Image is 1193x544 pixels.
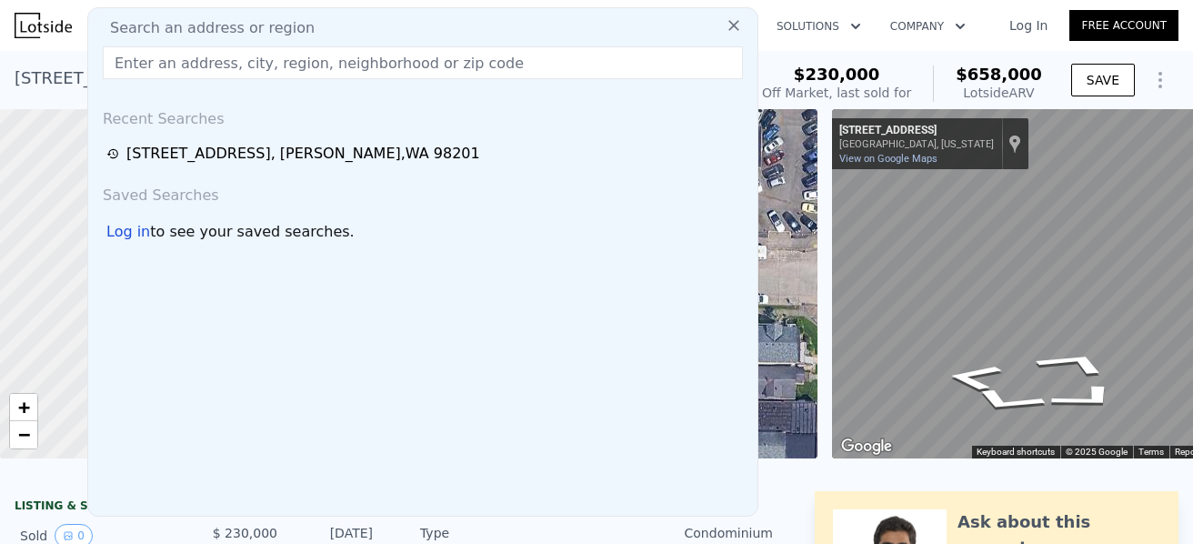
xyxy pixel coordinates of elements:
[10,421,37,448] a: Zoom out
[839,124,994,138] div: [STREET_ADDRESS]
[106,143,745,165] a: [STREET_ADDRESS], [PERSON_NAME],WA 98201
[1007,343,1142,383] path: Go West, 24th St
[794,65,880,84] span: $230,000
[956,65,1042,84] span: $658,000
[762,84,911,102] div: Off Market, last sold for
[103,46,743,79] input: Enter an address, city, region, neighborhood or zip code
[922,358,1026,397] path: Go South
[1008,134,1021,154] a: Show location on map
[15,499,378,517] div: LISTING & SALE HISTORY
[1069,10,1178,41] a: Free Account
[95,94,750,137] div: Recent Searches
[939,381,1075,421] path: Go East, 24th St
[95,170,750,214] div: Saved Searches
[837,435,897,458] img: Google
[876,10,980,43] button: Company
[762,10,876,43] button: Solutions
[15,65,417,91] div: [STREET_ADDRESS] , [PERSON_NAME] , WA 98201
[213,526,277,540] span: $ 230,000
[839,153,937,165] a: View on Google Maps
[420,524,596,542] div: Type
[1019,377,1155,419] path: Go North
[1071,64,1135,96] button: SAVE
[839,138,994,150] div: [GEOGRAPHIC_DATA], [US_STATE]
[95,17,315,39] span: Search an address or region
[150,221,354,243] span: to see your saved searches.
[596,524,773,542] div: Condominium
[956,84,1042,102] div: Lotside ARV
[977,446,1055,458] button: Keyboard shortcuts
[18,396,30,418] span: +
[18,423,30,446] span: −
[126,143,480,165] div: [STREET_ADDRESS] , [PERSON_NAME] , WA 98201
[1142,62,1178,98] button: Show Options
[987,16,1069,35] a: Log In
[10,394,37,421] a: Zoom in
[15,13,72,38] img: Lotside
[1138,447,1164,457] a: Terms (opens in new tab)
[837,435,897,458] a: Open this area in Google Maps (opens a new window)
[1066,447,1128,457] span: © 2025 Google
[106,221,150,243] div: Log in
